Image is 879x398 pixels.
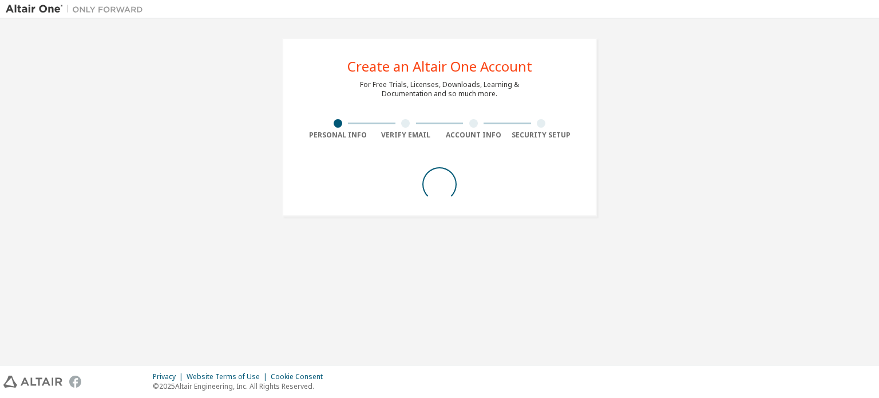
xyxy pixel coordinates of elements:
div: Security Setup [508,131,576,140]
div: Account Info [439,131,508,140]
div: For Free Trials, Licenses, Downloads, Learning & Documentation and so much more. [360,80,519,98]
div: Personal Info [304,131,372,140]
img: altair_logo.svg [3,376,62,388]
div: Website Terms of Use [187,372,271,381]
div: Privacy [153,372,187,381]
img: Altair One [6,3,149,15]
img: facebook.svg [69,376,81,388]
div: Cookie Consent [271,372,330,381]
div: Verify Email [372,131,440,140]
div: Create an Altair One Account [347,60,532,73]
p: © 2025 Altair Engineering, Inc. All Rights Reserved. [153,381,330,391]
